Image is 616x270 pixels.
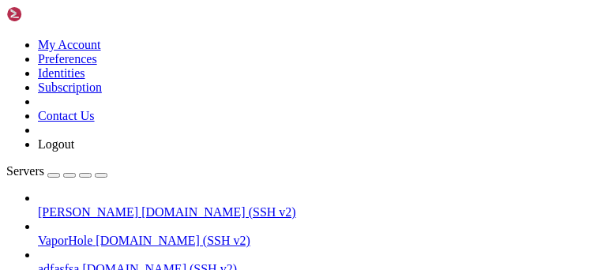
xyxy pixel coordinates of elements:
[6,164,107,178] a: Servers
[6,6,97,22] img: Shellngn
[38,137,74,151] a: Logout
[38,66,85,80] a: Identities
[38,234,92,247] span: VaporHole
[6,164,44,178] span: Servers
[141,205,296,219] span: [DOMAIN_NAME] (SSH v2)
[38,234,610,248] a: VaporHole [DOMAIN_NAME] (SSH v2)
[38,81,102,94] a: Subscription
[96,234,250,247] span: [DOMAIN_NAME] (SSH v2)
[38,219,610,248] li: VaporHole [DOMAIN_NAME] (SSH v2)
[38,205,610,219] a: [PERSON_NAME] [DOMAIN_NAME] (SSH v2)
[38,191,610,219] li: [PERSON_NAME] [DOMAIN_NAME] (SSH v2)
[38,205,138,219] span: [PERSON_NAME]
[38,52,97,66] a: Preferences
[38,109,95,122] a: Contact Us
[38,38,101,51] a: My Account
